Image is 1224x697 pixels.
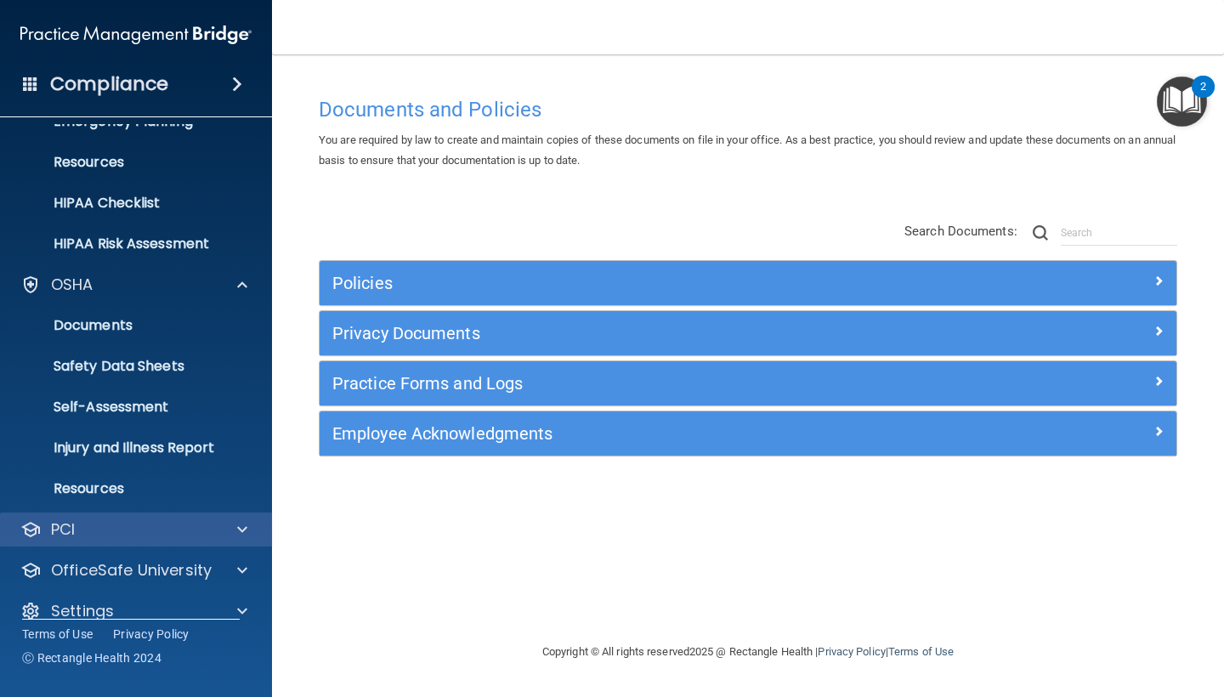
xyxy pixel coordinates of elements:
p: HIPAA Risk Assessment [11,235,243,252]
p: OfficeSafe University [51,560,212,581]
p: Resources [11,480,243,497]
a: Settings [20,601,247,621]
input: Search [1061,220,1177,246]
a: OfficeSafe University [20,560,247,581]
p: OSHA [51,275,93,295]
p: PCI [51,519,75,540]
a: Terms of Use [22,626,93,643]
a: PCI [20,519,247,540]
a: Terms of Use [888,645,954,658]
h5: Employee Acknowledgments [332,424,949,443]
p: Settings [51,601,114,621]
button: Open Resource Center, 2 new notifications [1157,76,1207,127]
a: Privacy Policy [113,626,190,643]
a: Employee Acknowledgments [332,420,1164,447]
span: Search Documents: [904,224,1017,239]
div: 2 [1200,87,1206,109]
h4: Compliance [50,72,168,96]
iframe: Drift Widget Chat Controller [930,576,1204,644]
a: Privacy Policy [818,645,885,658]
div: Copyright © All rights reserved 2025 @ Rectangle Health | | [438,625,1058,679]
p: Safety Data Sheets [11,358,243,375]
p: Self-Assessment [11,399,243,416]
p: HIPAA Checklist [11,195,243,212]
a: Privacy Documents [332,320,1164,347]
a: Policies [332,269,1164,297]
h5: Policies [332,274,949,292]
h4: Documents and Policies [319,99,1177,121]
a: Practice Forms and Logs [332,370,1164,397]
p: Emergency Planning [11,113,243,130]
p: Resources [11,154,243,171]
a: OSHA [20,275,247,295]
img: ic-search.3b580494.png [1033,225,1048,241]
span: Ⓒ Rectangle Health 2024 [22,649,161,666]
h5: Practice Forms and Logs [332,374,949,393]
img: PMB logo [20,18,252,52]
h5: Privacy Documents [332,324,949,343]
span: You are required by law to create and maintain copies of these documents on file in your office. ... [319,133,1176,167]
p: Injury and Illness Report [11,439,243,456]
p: Documents [11,317,243,334]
